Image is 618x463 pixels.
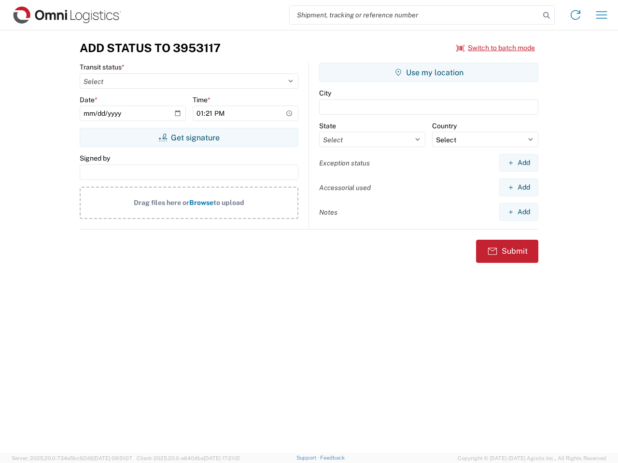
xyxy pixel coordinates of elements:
label: State [319,122,336,130]
label: Time [193,95,211,104]
span: to upload [213,199,244,206]
span: Copyright © [DATE]-[DATE] Agistix Inc., All Rights Reserved [458,454,606,463]
span: Drag files here or [134,199,189,206]
button: Switch to batch mode [456,40,535,56]
label: Signed by [80,154,110,163]
button: Submit [476,240,538,263]
button: Add [499,178,538,196]
label: Transit status [80,63,125,71]
button: Use my location [319,63,538,82]
button: Get signature [80,128,298,147]
h3: Add Status to 3953117 [80,41,221,55]
label: Date [80,95,98,104]
label: City [319,89,331,97]
a: Feedback [320,455,345,461]
span: Browse [189,199,213,206]
label: Accessorial used [319,183,371,192]
span: Client: 2025.20.0-e640dba [137,455,240,461]
span: [DATE] 17:21:12 [204,455,240,461]
button: Add [499,203,538,221]
button: Add [499,154,538,172]
label: Country [432,122,457,130]
a: Support [296,455,321,461]
input: Shipment, tracking or reference number [290,6,540,24]
label: Notes [319,208,337,217]
span: [DATE] 09:51:07 [93,455,132,461]
label: Exception status [319,159,370,167]
span: Server: 2025.20.0-734e5bc92d9 [12,455,132,461]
